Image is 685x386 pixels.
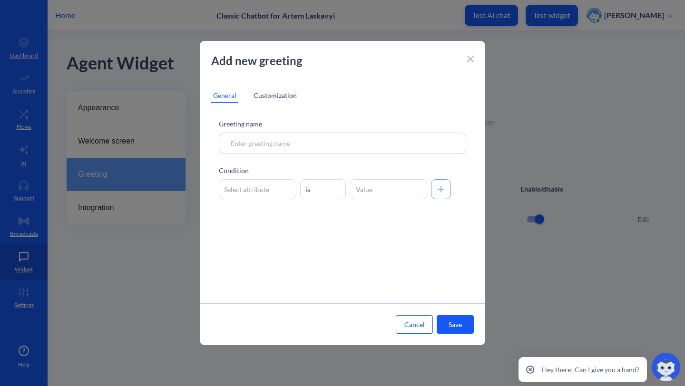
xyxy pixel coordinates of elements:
[305,184,310,194] div: is
[219,119,466,129] p: Greeting name
[224,184,269,194] div: Select attribute
[219,165,466,175] div: Condition
[211,88,238,103] div: General
[396,315,433,334] button: Cancel
[211,52,463,69] p: Add new greeting
[350,179,427,199] input: Value
[252,88,299,103] div: Customization
[219,133,466,154] input: Enter greeting name
[542,365,639,375] p: Hey there! Can I give you a hand?
[652,353,680,381] img: copilot-icon.svg
[437,315,474,334] button: Save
